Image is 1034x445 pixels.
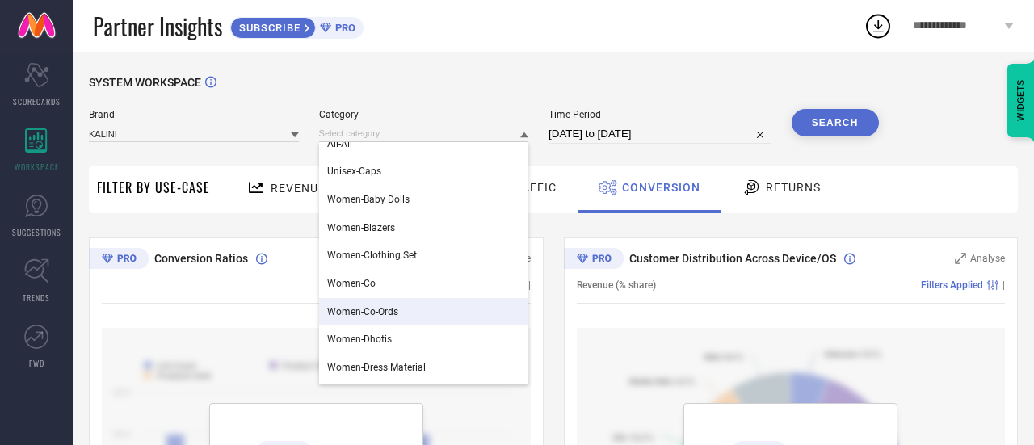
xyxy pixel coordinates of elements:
[319,270,529,297] div: Women-Co
[327,194,410,205] span: Women-Baby Dolls
[97,178,210,197] span: Filter By Use-Case
[15,161,59,173] span: WORKSPACE
[970,253,1005,264] span: Analyse
[327,334,392,345] span: Women-Dhotis
[319,109,529,120] span: Category
[89,109,299,120] span: Brand
[327,138,352,149] span: All-All
[327,306,398,317] span: Women-Co-Ords
[12,226,61,238] span: SUGGESTIONS
[766,181,821,194] span: Returns
[319,382,529,409] div: Women-Dresses
[319,241,529,269] div: Women-Clothing Set
[231,22,305,34] span: SUBSCRIBE
[319,157,529,185] div: Unisex-Caps
[528,279,531,291] span: |
[29,357,44,369] span: FWD
[622,181,700,194] span: Conversion
[154,252,248,265] span: Conversion Ratios
[319,186,529,213] div: Women-Baby Dolls
[89,248,149,272] div: Premium
[319,298,529,325] div: Women-Co-Ords
[327,166,381,177] span: Unisex-Caps
[319,354,529,381] div: Women-Dress Material
[13,95,61,107] span: SCORECARDS
[327,250,417,261] span: Women-Clothing Set
[564,248,624,272] div: Premium
[506,181,557,194] span: Traffic
[230,13,364,39] a: SUBSCRIBEPRO
[327,222,395,233] span: Women-Blazers
[792,109,879,136] button: Search
[327,362,426,373] span: Women-Dress Material
[93,10,222,43] span: Partner Insights
[319,325,529,353] div: Women-Dhotis
[319,125,529,142] input: Select category
[319,214,529,241] div: Women-Blazers
[23,292,50,304] span: TRENDS
[864,11,893,40] div: Open download list
[331,22,355,34] span: PRO
[319,130,529,157] div: All-All
[921,279,983,291] span: Filters Applied
[271,182,326,195] span: Revenue
[955,253,966,264] svg: Zoom
[629,252,836,265] span: Customer Distribution Across Device/OS
[577,279,656,291] span: Revenue (% share)
[549,109,771,120] span: Time Period
[549,124,771,144] input: Select time period
[89,76,201,89] span: SYSTEM WORKSPACE
[327,278,376,289] span: Women-Co
[1002,279,1005,291] span: |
